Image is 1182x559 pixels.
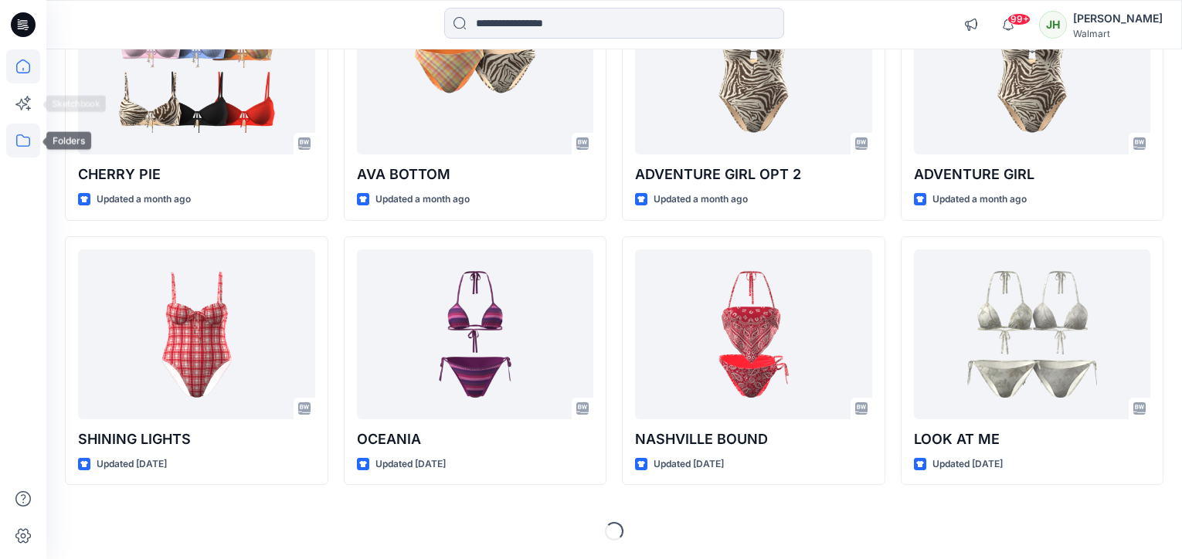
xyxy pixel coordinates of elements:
p: Updated [DATE] [97,456,167,473]
a: SHINING LIGHTS [78,249,315,419]
span: 99+ [1007,13,1031,25]
p: CHERRY PIE [78,164,315,185]
a: OCEANIA [357,249,594,419]
p: AVA BOTTOM [357,164,594,185]
p: NASHVILLE BOUND [635,429,872,450]
p: ADVENTURE GIRL [914,164,1151,185]
p: LOOK AT ME [914,429,1151,450]
a: NASHVILLE BOUND [635,249,872,419]
p: Updated a month ago [375,191,470,208]
a: LOOK AT ME [914,249,1151,419]
p: OCEANIA [357,429,594,450]
div: Walmart [1073,28,1163,39]
div: [PERSON_NAME] [1073,9,1163,28]
p: Updated [DATE] [654,456,724,473]
p: Updated [DATE] [375,456,446,473]
p: Updated a month ago [654,191,748,208]
div: JH [1039,11,1067,39]
p: Updated [DATE] [932,456,1003,473]
p: Updated a month ago [97,191,191,208]
p: ADVENTURE GIRL OPT 2 [635,164,872,185]
p: SHINING LIGHTS [78,429,315,450]
p: Updated a month ago [932,191,1027,208]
